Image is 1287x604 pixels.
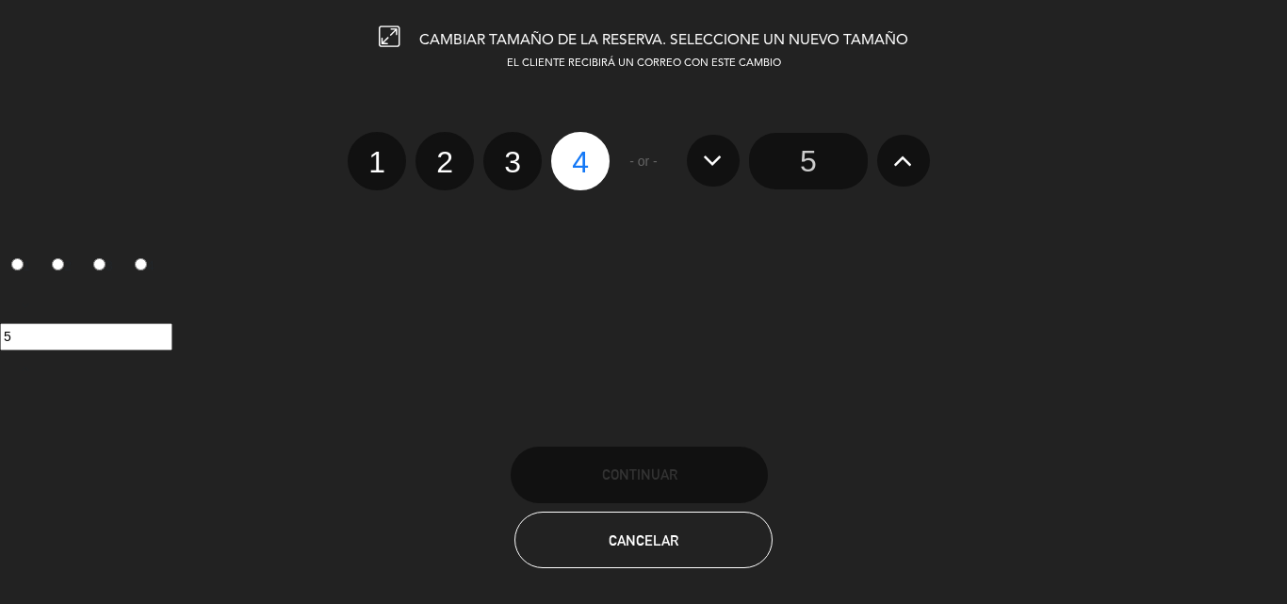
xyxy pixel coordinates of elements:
[629,151,658,172] span: - or -
[41,250,83,282] label: 2
[83,250,124,282] label: 3
[135,258,147,270] input: 4
[11,258,24,270] input: 1
[348,132,406,190] label: 1
[507,58,781,69] span: EL CLIENTE RECIBIRÁ UN CORREO CON ESTE CAMBIO
[93,258,106,270] input: 3
[602,466,677,482] span: Continuar
[514,512,772,568] button: Cancelar
[609,532,678,548] span: Cancelar
[419,33,908,48] span: CAMBIAR TAMAÑO DE LA RESERVA. SELECCIONE UN NUEVO TAMAÑO
[52,258,64,270] input: 2
[511,447,768,503] button: Continuar
[123,250,165,282] label: 4
[415,132,474,190] label: 2
[551,132,610,190] label: 4
[483,132,542,190] label: 3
